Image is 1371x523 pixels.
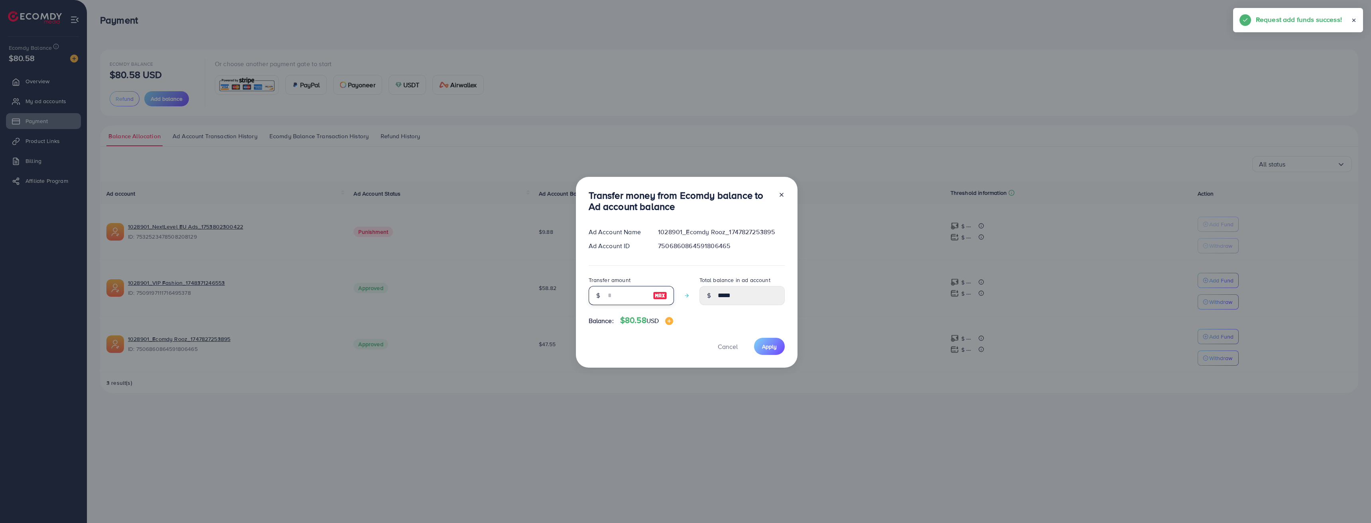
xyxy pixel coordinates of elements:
span: Balance: [589,316,614,325]
button: Apply [754,338,785,355]
span: USD [646,316,659,325]
button: Cancel [708,338,748,355]
div: Ad Account ID [582,241,652,251]
h3: Transfer money from Ecomdy balance to Ad account balance [589,190,772,213]
span: Cancel [718,342,738,351]
img: image [653,291,667,300]
div: Ad Account Name [582,227,652,237]
span: Apply [762,343,777,351]
h5: Request add funds success! [1256,14,1342,25]
iframe: Chat [1337,487,1365,517]
div: 1028901_Ecomdy Rooz_1747827253895 [652,227,791,237]
img: image [665,317,673,325]
div: 7506860864591806465 [652,241,791,251]
label: Total balance in ad account [699,276,770,284]
h4: $80.58 [620,315,673,325]
label: Transfer amount [589,276,631,284]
